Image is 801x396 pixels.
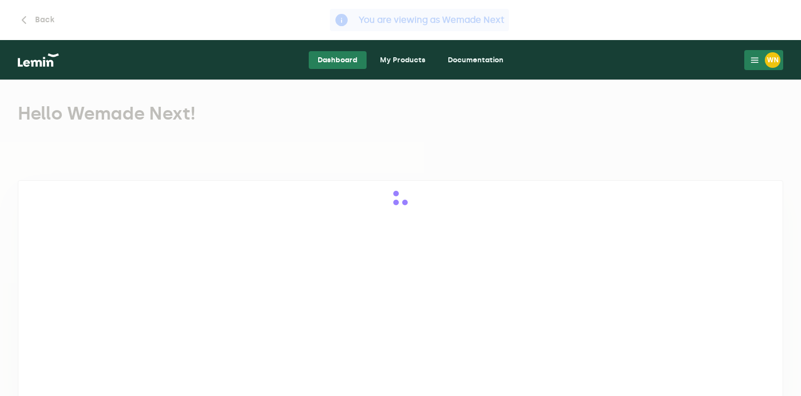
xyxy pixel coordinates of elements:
button: WN [744,50,783,70]
a: My Products [371,51,434,69]
a: Documentation [439,51,512,69]
img: logo [18,53,59,67]
div: WN [765,52,780,68]
a: Dashboard [309,51,367,69]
